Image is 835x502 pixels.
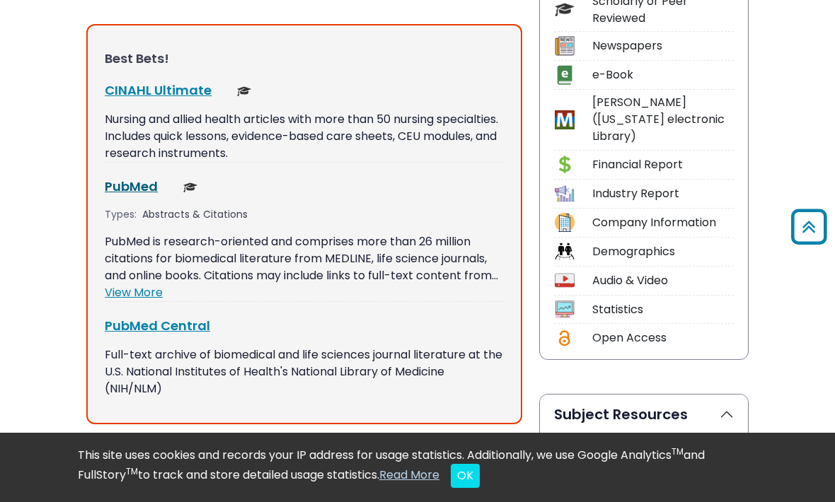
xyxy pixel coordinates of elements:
p: Full-text archive of biomedical and life sciences journal literature at the U.S. National Institu... [105,346,504,397]
a: View More [105,284,163,300]
img: Scholarly or Peer Reviewed [237,84,251,98]
a: Read More [379,467,439,483]
div: Statistics [592,301,734,318]
img: Icon Demographics [555,242,574,261]
img: Icon Statistics [555,300,574,319]
div: Demographics [592,243,734,260]
div: [PERSON_NAME] ([US_STATE] electronic Library) [592,94,734,145]
a: Back to Top [786,216,831,239]
img: Icon e-Book [555,65,574,84]
img: Icon MeL (Michigan electronic Library) [555,110,574,129]
p: PubMed is research-oriented and comprises more than 26 million citations for biomedical literatur... [105,233,504,284]
img: Icon Audio & Video [555,271,574,290]
div: This site uses cookies and records your IP address for usage statistics. Additionally, we use Goo... [78,447,757,488]
button: Close [451,464,480,488]
div: Newspapers [592,37,734,54]
img: Icon Open Access [555,329,573,348]
img: Icon Company Information [555,213,574,232]
div: e-Book [592,66,734,83]
div: Open Access [592,329,734,346]
button: Subject Resources [540,395,748,434]
sup: TM [126,465,138,477]
span: Types: [105,207,137,222]
a: PubMed Central [105,317,210,334]
a: PubMed [105,177,158,195]
div: Abstracts & Citations [142,207,250,222]
div: Company Information [592,214,734,231]
h3: Best Bets! [105,51,504,66]
img: Icon Financial Report [555,155,574,174]
a: CINAHL Ultimate [105,81,212,99]
img: Icon Newspapers [555,36,574,55]
div: Industry Report [592,185,734,202]
p: Nursing and allied health articles with more than 50 nursing specialties. Includes quick lessons,... [105,111,504,162]
img: Scholarly or Peer Reviewed [183,180,197,194]
div: Audio & Video [592,272,734,289]
sup: TM [672,445,684,457]
img: Icon Industry Report [555,184,574,203]
div: Financial Report [592,156,734,173]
